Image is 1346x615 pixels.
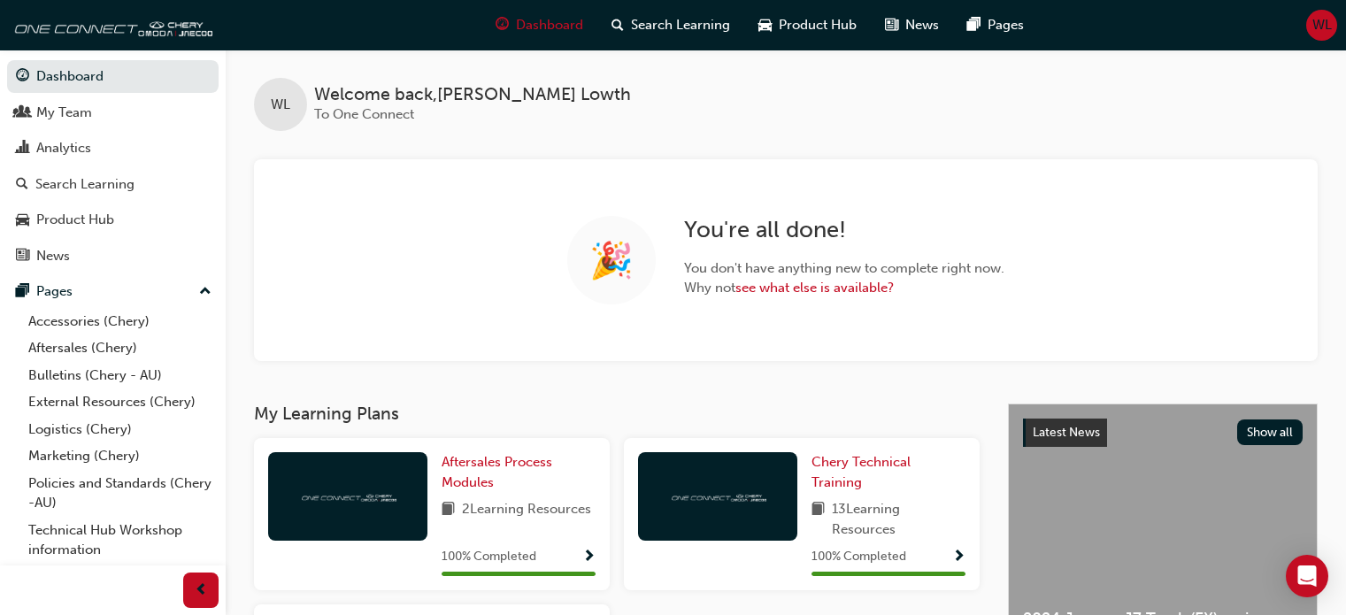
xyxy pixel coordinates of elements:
[684,278,1004,298] span: Why not
[21,308,219,335] a: Accessories (Chery)
[16,141,29,157] span: chart-icon
[516,15,583,35] span: Dashboard
[36,138,91,158] div: Analytics
[36,210,114,230] div: Product Hub
[442,454,552,490] span: Aftersales Process Modules
[684,216,1004,244] h2: You ' re all done!
[21,388,219,416] a: External Resources (Chery)
[811,452,965,492] a: Chery Technical Training
[967,14,981,36] span: pages-icon
[811,454,911,490] span: Chery Technical Training
[16,105,29,121] span: people-icon
[885,14,898,36] span: news-icon
[16,249,29,265] span: news-icon
[21,564,219,591] a: All Pages
[21,334,219,362] a: Aftersales (Chery)
[744,7,871,43] a: car-iconProduct Hub
[1023,419,1303,447] a: Latest NewsShow all
[7,132,219,165] a: Analytics
[7,60,219,93] a: Dashboard
[36,281,73,302] div: Pages
[1237,419,1304,445] button: Show all
[905,15,939,35] span: News
[21,470,219,517] a: Policies and Standards (Chery -AU)
[597,7,744,43] a: search-iconSearch Learning
[35,174,135,195] div: Search Learning
[952,546,965,568] button: Show Progress
[442,547,536,567] span: 100 % Completed
[7,240,219,273] a: News
[758,14,772,36] span: car-icon
[1312,15,1332,35] span: WL
[952,550,965,565] span: Show Progress
[631,15,730,35] span: Search Learning
[1286,555,1328,597] div: Open Intercom Messenger
[442,452,596,492] a: Aftersales Process Modules
[21,442,219,470] a: Marketing (Chery)
[271,95,290,115] span: WL
[582,550,596,565] span: Show Progress
[871,7,953,43] a: news-iconNews
[299,488,396,504] img: oneconnect
[314,106,414,122] span: To One Connect
[36,103,92,123] div: My Team
[254,404,980,424] h3: My Learning Plans
[36,246,70,266] div: News
[589,250,634,271] span: 🎉
[811,547,906,567] span: 100 % Completed
[988,15,1024,35] span: Pages
[7,204,219,236] a: Product Hub
[832,499,965,539] span: 13 Learning Resources
[199,281,212,304] span: up-icon
[1306,10,1337,41] button: WL
[462,499,591,521] span: 2 Learning Resources
[779,15,857,35] span: Product Hub
[16,284,29,300] span: pages-icon
[16,177,28,193] span: search-icon
[7,275,219,308] button: Pages
[611,14,624,36] span: search-icon
[21,517,219,564] a: Technical Hub Workshop information
[1033,425,1100,440] span: Latest News
[953,7,1038,43] a: pages-iconPages
[669,488,766,504] img: oneconnect
[7,57,219,275] button: DashboardMy TeamAnalyticsSearch LearningProduct HubNews
[7,168,219,201] a: Search Learning
[21,416,219,443] a: Logistics (Chery)
[684,258,1004,279] span: You don ' t have anything new to complete right now.
[21,362,219,389] a: Bulletins (Chery - AU)
[481,7,597,43] a: guage-iconDashboard
[811,499,825,539] span: book-icon
[16,212,29,228] span: car-icon
[9,7,212,42] img: oneconnect
[16,69,29,85] span: guage-icon
[195,580,208,602] span: prev-icon
[314,85,631,105] span: Welcome back , [PERSON_NAME] Lowth
[7,96,219,129] a: My Team
[582,546,596,568] button: Show Progress
[496,14,509,36] span: guage-icon
[735,280,894,296] a: see what else is available?
[442,499,455,521] span: book-icon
